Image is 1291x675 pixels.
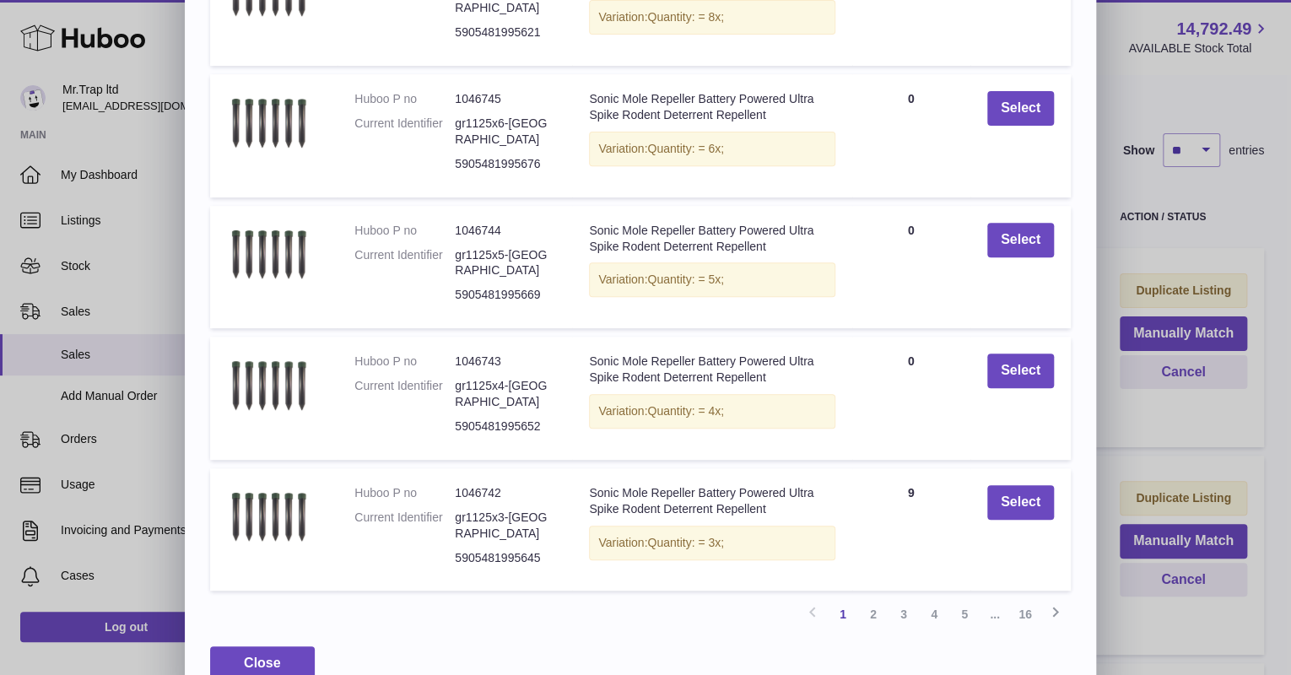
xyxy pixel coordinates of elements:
span: Quantity: = 4x; [647,404,724,418]
dd: 5905481995621 [455,24,555,40]
dd: gr1125x6-[GEOGRAPHIC_DATA] [455,116,555,148]
button: Select [987,485,1054,520]
dd: 1046744 [455,223,555,239]
a: 5 [949,599,980,629]
img: Sonic Mole Repeller Battery Powered Ultra Spike Rodent Deterrent Repellent [227,91,311,155]
div: Variation: [589,132,835,166]
img: Sonic Mole Repeller Battery Powered Ultra Spike Rodent Deterrent Repellent [227,485,311,549]
dd: 5905481995669 [455,287,555,303]
dt: Huboo P no [354,223,455,239]
span: Quantity: = 8x; [647,10,724,24]
dd: 5905481995652 [455,418,555,435]
dt: Current Identifier [354,247,455,279]
div: Variation: [589,262,835,297]
td: 0 [852,337,970,460]
dd: gr1125x4-[GEOGRAPHIC_DATA] [455,378,555,410]
img: Sonic Mole Repeller Battery Powered Ultra Spike Rodent Deterrent Repellent [227,354,311,418]
dt: Huboo P no [354,485,455,501]
div: Sonic Mole Repeller Battery Powered Ultra Spike Rodent Deterrent Repellent [589,223,835,255]
span: ... [980,599,1010,629]
a: 2 [858,599,889,629]
a: 16 [1010,599,1040,629]
div: Sonic Mole Repeller Battery Powered Ultra Spike Rodent Deterrent Repellent [589,485,835,517]
td: 0 [852,74,970,197]
a: 4 [919,599,949,629]
dd: gr1125x3-[GEOGRAPHIC_DATA] [455,510,555,542]
dd: 5905481995645 [455,550,555,566]
button: Select [987,91,1054,126]
dt: Current Identifier [354,116,455,148]
button: Select [987,223,1054,257]
dt: Current Identifier [354,510,455,542]
span: Quantity: = 3x; [647,536,724,549]
dd: 5905481995676 [455,156,555,172]
dd: 1046745 [455,91,555,107]
div: Sonic Mole Repeller Battery Powered Ultra Spike Rodent Deterrent Repellent [589,354,835,386]
div: Sonic Mole Repeller Battery Powered Ultra Spike Rodent Deterrent Repellent [589,91,835,123]
dd: 1046742 [455,485,555,501]
dt: Huboo P no [354,91,455,107]
dd: gr1125x5-[GEOGRAPHIC_DATA] [455,247,555,279]
span: Close [244,656,281,670]
a: 3 [889,599,919,629]
dt: Huboo P no [354,354,455,370]
span: Quantity: = 5x; [647,273,724,286]
dd: 1046743 [455,354,555,370]
img: Sonic Mole Repeller Battery Powered Ultra Spike Rodent Deterrent Repellent [227,223,311,287]
div: Variation: [589,526,835,560]
button: Select [987,354,1054,388]
a: 1 [828,599,858,629]
div: Variation: [589,394,835,429]
span: Quantity: = 6x; [647,142,724,155]
td: 0 [852,206,970,329]
td: 9 [852,468,970,591]
dt: Current Identifier [354,378,455,410]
